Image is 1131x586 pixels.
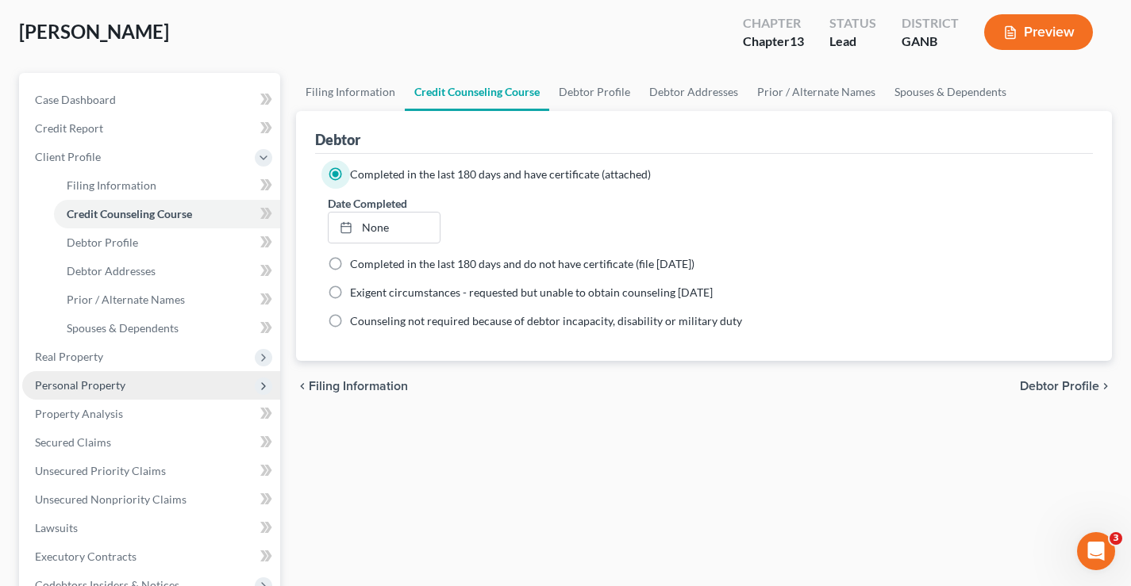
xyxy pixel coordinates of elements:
span: 13 [790,33,804,48]
a: Case Dashboard [22,86,280,114]
i: chevron_left [296,380,309,393]
a: Executory Contracts [22,542,280,571]
span: 3 [1110,532,1122,545]
span: Exigent circumstances - requested but unable to obtain counseling [DATE] [350,285,713,299]
a: Unsecured Priority Claims [22,457,280,485]
button: Preview [984,14,1093,50]
a: Credit Report [22,114,280,143]
a: None [329,213,439,243]
a: Debtor Profile [54,228,280,257]
div: Chapter [743,33,804,51]
span: Filing Information [309,380,408,393]
a: Prior / Alternate Names [54,285,280,314]
span: Real Property [35,350,103,363]
span: Debtor Profile [1020,380,1099,393]
a: Filing Information [296,73,405,111]
a: Spouses & Dependents [54,314,280,343]
span: Credit Report [35,121,103,135]
span: [PERSON_NAME] [19,20,169,43]
a: Debtor Profile [549,73,640,111]
button: Debtor Profile chevron_right [1020,380,1112,393]
span: Debtor Addresses [67,264,156,278]
span: Completed in the last 180 days and have certificate (attached) [350,167,651,181]
a: Debtor Addresses [640,73,748,111]
div: GANB [902,33,959,51]
span: Unsecured Priority Claims [35,464,166,477]
span: Debtor Profile [67,236,138,249]
span: Client Profile [35,150,101,163]
span: Lawsuits [35,521,78,534]
span: Property Analysis [35,407,123,420]
a: Credit Counseling Course [54,200,280,228]
span: Filing Information [67,178,156,192]
div: Lead [829,33,876,51]
a: Prior / Alternate Names [748,73,885,111]
div: Status [829,14,876,33]
label: Date Completed [328,195,407,212]
a: Property Analysis [22,400,280,428]
span: Case Dashboard [35,93,116,106]
span: Credit Counseling Course [67,207,192,220]
span: Executory Contracts [35,550,137,563]
span: Counseling not required because of debtor incapacity, disability or military duty [350,314,742,327]
div: Debtor [315,130,360,149]
span: Completed in the last 180 days and do not have certificate (file [DATE]) [350,257,694,270]
span: Spouses & Dependents [67,321,179,335]
a: Filing Information [54,171,280,200]
span: Prior / Alternate Names [67,293,185,306]
a: Unsecured Nonpriority Claims [22,485,280,514]
iframe: Intercom live chat [1077,532,1115,570]
span: Unsecured Nonpriority Claims [35,492,187,506]
a: Credit Counseling Course [405,73,549,111]
a: Debtor Addresses [54,257,280,285]
div: Chapter [743,14,804,33]
span: Secured Claims [35,435,111,449]
a: Spouses & Dependents [885,73,1016,111]
a: Lawsuits [22,514,280,542]
a: Secured Claims [22,428,280,457]
span: Personal Property [35,378,125,392]
i: chevron_right [1099,380,1112,393]
button: chevron_left Filing Information [296,380,408,393]
div: District [902,14,959,33]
